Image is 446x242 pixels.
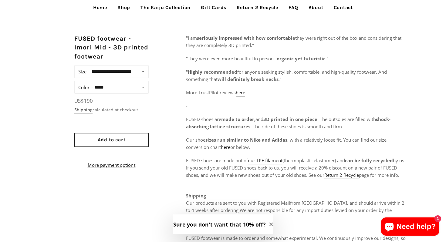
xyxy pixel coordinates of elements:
span: - [186,103,188,109]
div: calculated at checkout. [74,106,149,113]
span: More TrustPilot reviews [186,89,236,96]
b: seriously impressed with how comfortable [197,35,295,41]
span: US$190 [74,97,93,104]
span: FUSED shoes are made out of (thermoplastic elastomer) and by us. If you send your old FUSED shoes... [186,157,405,179]
span: from [GEOGRAPHIC_DATA] [290,200,347,206]
a: More payment options [74,161,149,169]
label: Color [78,83,93,92]
span: "They were even more beautiful in person-- [186,55,277,62]
span: and [255,116,263,122]
strong: Shipping [186,193,206,199]
strong: 3D printed in one piece [263,116,317,122]
span: Our shoe , with a relatively loose fit. You can find our size conversion chart or below. [186,137,387,151]
a: here [221,144,230,151]
b: Highly recommended [188,69,237,75]
span: Add to cart [98,137,126,143]
span: . The ride of these shoes is smooth and firm. [250,123,343,129]
strong: sizes run similar to Nike and Adidas [205,137,287,143]
a: Shipping [74,107,93,113]
a: our TPE filament [248,157,282,164]
label: Size [78,67,90,76]
span: . The outsoles are filled with [317,116,376,122]
span: . [245,89,246,96]
span: "I am [186,35,197,41]
span: ." [279,76,282,82]
b: organic yet futuristic [277,55,326,62]
h2: FUSED footwear - Imori Mid - 3D printed footwear [74,34,149,61]
span: ." [326,55,329,62]
span: FUSED shoes are [186,116,221,122]
b: will definitely break necks [218,76,279,82]
span: " [186,69,188,75]
inbox-online-store-chat: Shopify online store chat [379,217,441,237]
strong: made to order, [221,116,255,122]
p: Our products are sent to you with Registered Mail , and should arrive within 2 to 4 weeks after o... [186,192,409,221]
span: We are not responsible for any import duties levied on your order by the destination country. [186,207,392,220]
a: here [236,89,245,96]
button: Add to cart [74,133,149,147]
a: Return 2 Recycle [324,172,359,179]
span: for anyone seeking stylish, comfortable, and high-quality footwear. And something that [186,69,387,82]
strong: can be fully recycled [345,157,393,163]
